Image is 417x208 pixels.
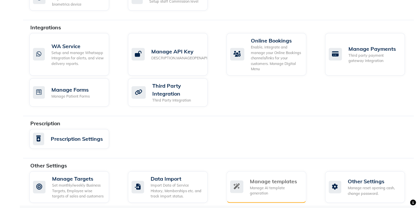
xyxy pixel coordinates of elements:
div: Manage AI template generation [250,185,301,196]
div: Manage API Key [151,47,207,55]
div: Manage Patient Forms [51,94,90,99]
a: Online BookingsEnable, integrate and manage your Online Bookings channels/links for your customer... [226,33,315,75]
div: Third party payment gateway integration [348,53,400,64]
a: Manage API KeyDESCRIPTION.MANAGEOPENAPI [128,33,217,75]
a: Manage TargetsSet monthly/weekly Business Targets, Employee wise targets of sales and customers [29,171,118,203]
a: WA ServiceSetup and manage Whatsapp Integration for alerts, and view delivery reports. [29,33,118,75]
div: Data Import [151,175,202,183]
div: DESCRIPTION.MANAGEOPENAPI [151,55,207,61]
a: Manage PaymentsThird party payment gateway integration [325,33,414,75]
a: Third Party IntegrationThird Party Integration [128,78,217,107]
a: Manage FormsManage Patient Forms [29,78,118,107]
div: Third Party Integration [152,98,202,103]
a: Prescription Settings [29,129,118,149]
div: Enable, integrate and manage your Online Bookings channels/links for your customers. Manage Digit... [251,45,301,72]
div: Third Party Integration [152,82,202,98]
div: Prescription Settings [51,135,103,143]
div: Manage reset opening cash, change password. [348,185,400,196]
div: Import Data of Service History, Memberships etc. and track import status. [151,183,202,199]
a: Manage templatesManage AI template generation [226,171,315,203]
div: WA Service [51,42,104,50]
div: Manage templates [250,177,301,185]
a: Data ImportImport Data of Service History, Memberships etc. and track import status. [128,171,217,203]
div: Manage Forms [51,86,90,94]
div: Setup and manage Whatsapp Integration for alerts, and view delivery reports. [51,50,104,67]
div: Online Bookings [251,37,301,45]
div: Other Settings [348,177,400,185]
div: Manage Targets [52,175,104,183]
div: Manage Payments [348,45,400,53]
div: Set monthly/weekly Business Targets, Employee wise targets of sales and customers [52,183,104,199]
a: Other SettingsManage reset opening cash, change password. [325,171,414,203]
